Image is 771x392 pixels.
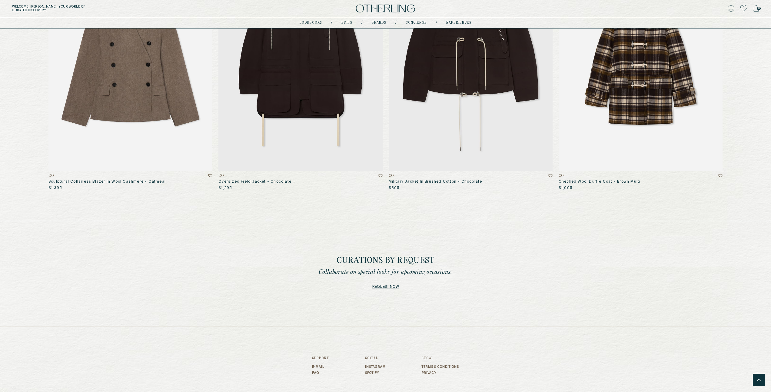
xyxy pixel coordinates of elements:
p: $1,395 [48,186,62,191]
h2: Curations by Request [337,257,435,265]
h3: Social [365,357,386,360]
img: logo [356,5,415,13]
a: concierge [406,21,427,24]
a: experiences [446,21,471,24]
h3: Legal [422,357,459,360]
div: / [331,20,332,25]
a: Terms & Conditions [422,365,459,369]
div: / [395,20,397,25]
a: FAQ [312,371,329,375]
a: lookbooks [300,21,322,24]
a: Privacy [422,371,459,375]
h4: CO [218,174,224,178]
h4: CO [559,174,564,178]
h3: Military Jacket In Brushed Cotton - Chocolate [389,179,553,184]
h4: CO [48,174,54,178]
h4: CO [389,174,394,178]
a: Brands [372,21,386,24]
p: $1,295 [218,186,232,191]
h3: Oversized Field Jacket - Chocolate [218,179,382,184]
a: E-mail [312,365,329,369]
span: 0 [757,7,761,10]
h5: Welcome, [PERSON_NAME] . Your world of curated discovery. [12,5,236,12]
div: / [436,20,437,25]
p: Collaborate on special looks for upcoming occasions. [319,268,452,277]
a: Spotify [365,371,386,375]
a: Request now [372,283,399,291]
a: Edits [341,21,352,24]
p: $1,995 [559,186,573,191]
h3: Sculptural Collarless Blazer In Wool Cashmere - Oatmeal [48,179,212,184]
h3: Checked Wool Duffle Coat - Brown Multi [559,179,723,184]
a: 0 [753,4,759,13]
p: $895 [389,186,400,191]
div: / [361,20,363,25]
h3: Support [312,357,329,360]
a: Instagram [365,365,386,369]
